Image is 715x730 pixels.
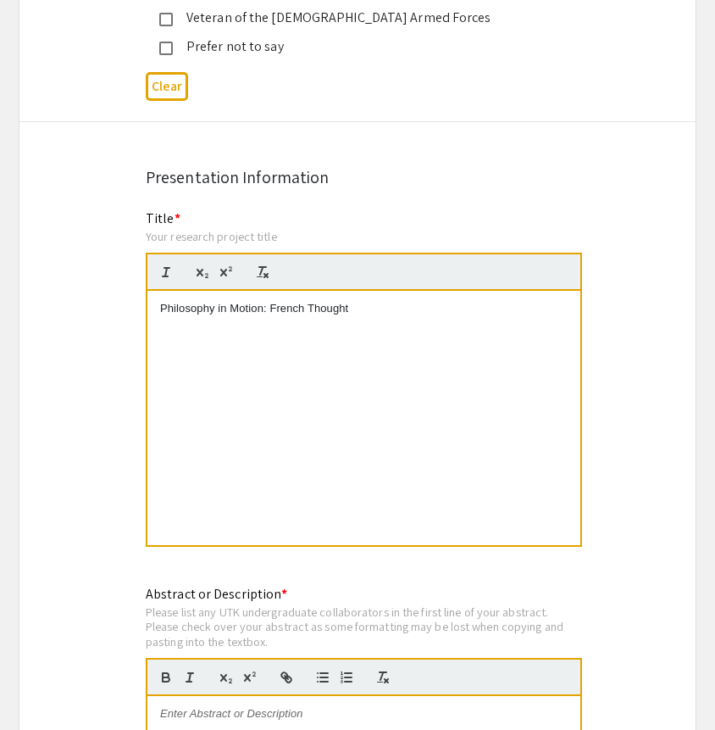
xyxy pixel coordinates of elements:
[146,72,188,100] button: Clear
[173,36,529,57] div: Prefer not to say
[146,229,582,244] div: Your research project title
[146,209,180,227] mat-label: Title
[146,605,582,649] div: Please list any UTK undergraduate collaborators in the first line of your abstract. Please check ...
[13,654,72,717] iframe: Chat
[146,585,287,603] mat-label: Abstract or Description
[160,301,568,316] p: Philosophy in Motion: French Thought
[146,164,569,190] div: Presentation Information
[173,8,529,28] div: Veteran of the [DEMOGRAPHIC_DATA] Armed Forces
